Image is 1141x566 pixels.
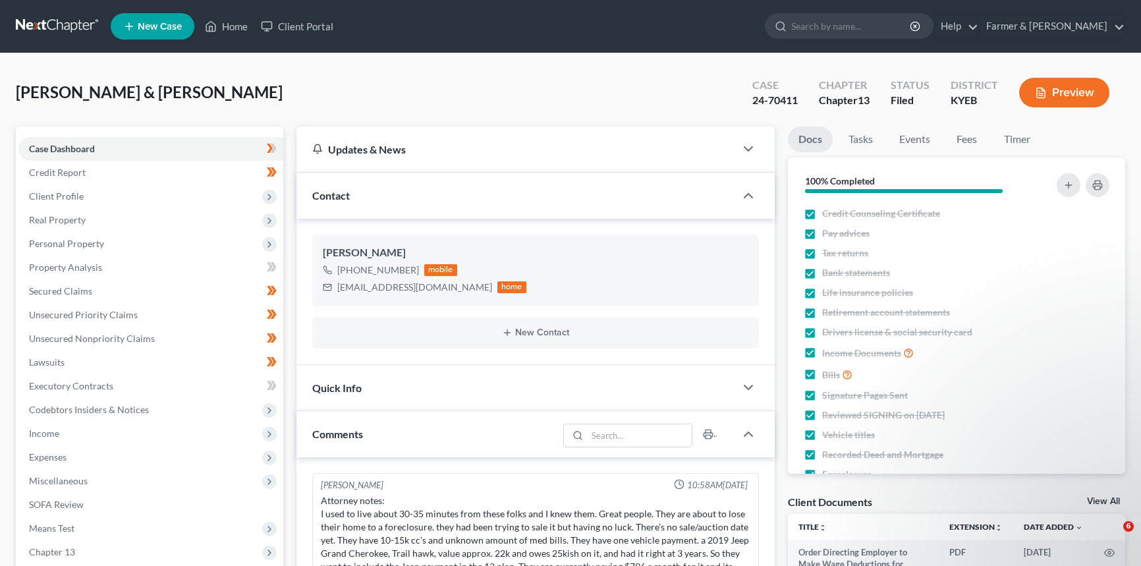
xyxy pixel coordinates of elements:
a: Timer [993,127,1041,152]
div: Chapter [819,93,870,108]
div: Client Documents [788,495,872,509]
span: Means Test [29,523,74,534]
span: Income [29,428,59,439]
a: Client Portal [254,14,340,38]
span: 13 [858,94,870,106]
span: Drivers license & social security card [822,325,972,339]
i: unfold_more [819,524,827,532]
span: Unsecured Nonpriority Claims [29,333,155,344]
a: Tasks [838,127,883,152]
span: Secured Claims [29,285,92,297]
div: Filed [891,93,930,108]
span: Executory Contracts [29,380,113,391]
a: Home [198,14,254,38]
span: Property Analysis [29,262,102,273]
div: [PERSON_NAME] [321,479,383,492]
a: Lawsuits [18,351,283,374]
a: Unsecured Nonpriority Claims [18,327,283,351]
span: Credit Report [29,167,86,178]
span: Pay advices [822,227,870,240]
div: [EMAIL_ADDRESS][DOMAIN_NAME] [337,281,492,294]
span: SOFA Review [29,499,84,510]
span: Comments [312,428,363,440]
span: Credit Counseling Certificate [822,207,940,220]
span: Quick Info [312,382,362,394]
div: Status [891,78,930,93]
span: Income Documents [822,347,901,360]
a: Credit Report [18,161,283,184]
div: mobile [424,264,457,276]
span: Contact [312,189,350,202]
div: [PERSON_NAME] [323,245,748,261]
a: Help [934,14,978,38]
input: Search by name... [791,14,912,38]
div: [PHONE_NUMBER] [337,264,419,277]
span: Recorded Deed and Mortgage [822,448,943,461]
span: Personal Property [29,238,104,249]
span: Chapter 13 [29,546,75,557]
strong: 100% Completed [805,175,875,186]
a: Unsecured Priority Claims [18,303,283,327]
span: Miscellaneous [29,475,88,486]
a: SOFA Review [18,493,283,517]
a: Fees [946,127,988,152]
span: Real Property [29,214,86,225]
div: District [951,78,998,93]
a: Farmer & [PERSON_NAME] [980,14,1125,38]
div: Updates & News [312,142,719,156]
span: Life insurance policies [822,286,913,299]
input: Search... [587,424,692,447]
span: Case Dashboard [29,143,95,154]
span: Retirement account statements [822,306,950,319]
iframe: Intercom live chat [1096,521,1128,553]
span: Expenses [29,451,67,463]
a: Events [889,127,941,152]
a: Secured Claims [18,279,283,303]
span: Bank statements [822,266,890,279]
span: Tax returns [822,246,868,260]
span: Foreclosure [822,468,872,481]
span: Reviewed SIGNING on [DATE] [822,409,945,422]
div: Chapter [819,78,870,93]
span: Vehicle titles [822,428,875,441]
span: Client Profile [29,190,84,202]
span: New Case [138,22,182,32]
div: Case [752,78,798,93]
button: New Contact [323,327,748,338]
span: [PERSON_NAME] & [PERSON_NAME] [16,82,283,101]
span: Signature Pages Sent [822,389,908,402]
a: Titleunfold_more [798,522,827,532]
span: 6 [1123,521,1134,532]
span: 10:58AM[DATE] [687,479,748,492]
span: Codebtors Insiders & Notices [29,404,149,415]
span: Bills [822,368,840,382]
button: Preview [1019,78,1109,107]
div: home [497,281,526,293]
div: 24-70411 [752,93,798,108]
span: Lawsuits [29,356,65,368]
a: Docs [788,127,833,152]
a: Case Dashboard [18,137,283,161]
a: Property Analysis [18,256,283,279]
span: Unsecured Priority Claims [29,309,138,320]
div: KYEB [951,93,998,108]
a: Executory Contracts [18,374,283,398]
